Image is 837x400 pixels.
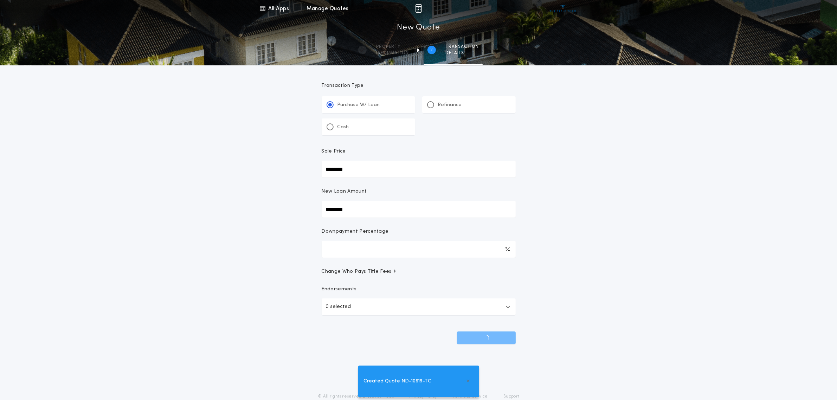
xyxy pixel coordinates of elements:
[322,188,367,195] p: New Loan Amount
[322,161,516,178] input: Sale Price
[322,286,516,293] p: Endorsements
[364,378,432,385] span: Created Quote ND-10619-TC
[446,44,479,50] span: Transaction
[322,201,516,218] input: New Loan Amount
[326,303,351,311] p: 0 selected
[550,5,576,12] img: vs-icon
[446,50,479,56] span: details
[337,102,380,109] p: Purchase W/ Loan
[438,102,462,109] p: Refinance
[376,50,409,56] span: information
[415,4,422,13] img: img
[337,124,349,131] p: Cash
[322,268,516,275] button: Change Who Pays Title Fees
[322,241,516,258] input: Downpayment Percentage
[322,298,516,315] button: 0 selected
[322,148,346,155] p: Sale Price
[322,82,516,89] p: Transaction Type
[430,47,433,53] h2: 2
[397,22,440,33] h1: New Quote
[376,44,409,50] span: Property
[322,268,397,275] span: Change Who Pays Title Fees
[322,228,389,235] p: Downpayment Percentage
